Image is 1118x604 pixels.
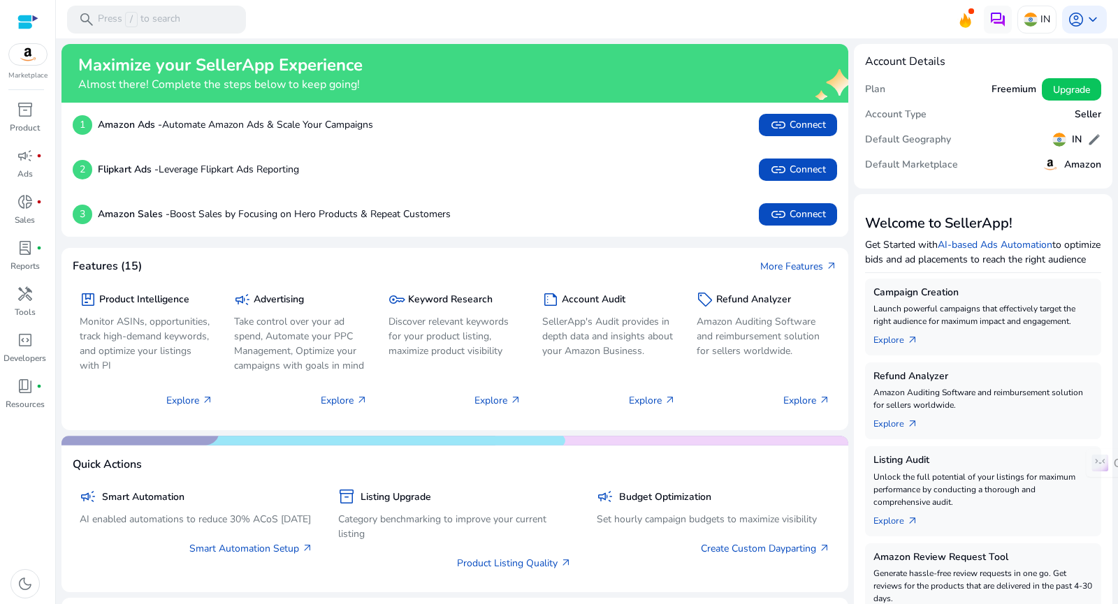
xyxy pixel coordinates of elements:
[202,395,213,406] span: arrow_outward
[560,557,572,568] span: arrow_outward
[17,332,34,348] span: code_blocks
[907,334,918,346] span: arrow_outward
[865,134,951,146] h5: Default Geography
[17,193,34,210] span: donut_small
[99,294,189,306] h5: Product Intelligence
[321,393,368,408] p: Explore
[665,395,676,406] span: arrow_outward
[98,207,451,221] p: Boost Sales by Focusing on Hero Products & Repeat Customers
[907,515,918,526] span: arrow_outward
[697,314,830,358] p: Amazon Auditing Software and reimbursement solution for sellers worldwide.
[234,291,251,308] span: campaign
[770,161,787,178] span: link
[1042,78,1101,101] button: Upgrade
[98,12,180,27] p: Press to search
[759,114,837,136] button: linkConnect
[597,512,830,526] p: Set hourly campaign budgets to maximize visibility
[873,302,1093,327] p: Launch powerful campaigns that effectively target the right audience for maximum impact and engag...
[770,206,787,223] span: link
[408,294,493,306] h5: Keyword Research
[78,11,95,28] span: search
[865,237,1101,267] p: Get Started with to optimize bids and ad placements to reach the right audience
[98,163,159,176] b: Flipkart Ads -
[907,418,918,429] span: arrow_outward
[98,117,373,132] p: Automate Amazon Ads & Scale Your Campaigns
[542,291,559,308] span: summarize
[17,378,34,395] span: book_4
[1075,109,1101,121] h5: Seller
[510,395,521,406] span: arrow_outward
[770,206,826,223] span: Connect
[98,207,170,221] b: Amazon Sales -
[1042,156,1059,173] img: amazon.svg
[1024,13,1038,27] img: in.svg
[865,84,885,96] h5: Plan
[457,556,572,570] a: Product Listing Quality
[73,458,142,471] h4: Quick Actions
[80,512,313,526] p: AI enabled automations to reduce 30% ACoS [DATE]
[3,352,46,364] p: Developers
[80,314,213,373] p: Monitor ASINs, opportunities, track high-demand keywords, and optimize your listings with PI
[9,44,47,65] img: amazon.svg
[716,294,791,306] h5: Refund Analyzer
[234,314,368,373] p: Take control over your ad spend, Automate your PPC Management, Optimize your campaigns with goals...
[873,508,929,528] a: Explorearrow_outward
[865,109,927,121] h5: Account Type
[361,492,431,503] h5: Listing Upgrade
[873,371,1093,383] h5: Refund Analyzer
[189,541,313,556] a: Smart Automation Setup
[338,512,572,541] p: Category benchmarking to improve your current listing
[10,260,40,272] p: Reports
[701,541,830,556] a: Create Custom Dayparting
[78,78,363,91] h4: Almost there! Complete the steps below to keep going!
[36,153,42,159] span: fiber_manual_record
[389,314,522,358] p: Discover relevant keywords for your product listing, maximize product visibility
[80,291,96,308] span: package
[102,492,184,503] h5: Smart Automation
[1068,11,1084,28] span: account_circle
[992,84,1036,96] h5: Freemium
[1040,7,1050,31] p: IN
[770,117,826,133] span: Connect
[73,260,142,273] h4: Features (15)
[873,471,1093,508] p: Unlock the full potential of your listings for maximum performance by conducting a thorough and c...
[10,121,40,134] p: Product
[783,393,830,408] p: Explore
[17,147,34,164] span: campaign
[542,314,676,358] p: SellerApp's Audit provides in depth data and insights about your Amazon Business.
[873,287,1093,299] h5: Campaign Creation
[865,55,945,68] h4: Account Details
[873,455,1093,466] h5: Listing Audit
[562,294,625,306] h5: Account Audit
[80,488,96,505] span: campaign
[865,159,958,171] h5: Default Marketplace
[98,118,162,131] b: Amazon Ads -
[819,395,830,406] span: arrow_outward
[73,115,92,135] p: 1
[474,393,521,408] p: Explore
[759,159,837,181] button: linkConnect
[15,306,36,318] p: Tools
[15,214,35,226] p: Sales
[1064,159,1101,171] h5: Amazon
[873,327,929,347] a: Explorearrow_outward
[697,291,713,308] span: sell
[619,492,711,503] h5: Budget Optimization
[389,291,405,308] span: key
[873,552,1093,564] h5: Amazon Review Request Tool
[125,12,138,27] span: /
[597,488,614,505] span: campaign
[759,203,837,226] button: linkConnect
[338,488,355,505] span: inventory_2
[1052,133,1066,147] img: in.svg
[1084,11,1101,28] span: keyboard_arrow_down
[17,240,34,256] span: lab_profile
[760,259,837,274] a: More Featuresarrow_outward
[8,71,48,81] p: Marketplace
[1087,133,1101,147] span: edit
[873,386,1093,411] p: Amazon Auditing Software and reimbursement solution for sellers worldwide.
[629,393,676,408] p: Explore
[166,393,213,408] p: Explore
[73,205,92,224] p: 3
[36,245,42,251] span: fiber_manual_record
